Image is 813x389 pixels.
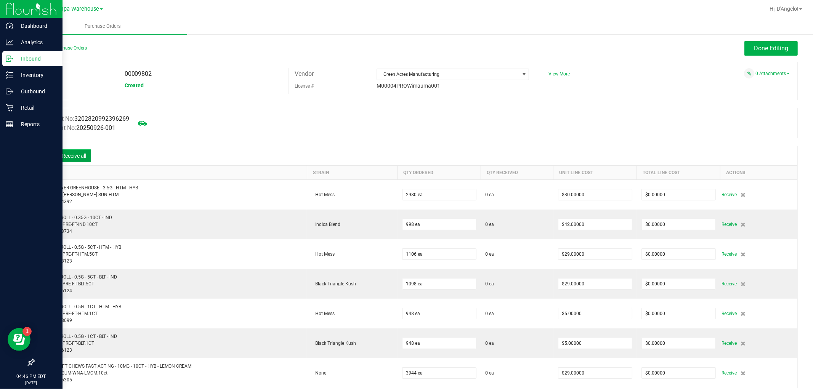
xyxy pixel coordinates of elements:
span: Done Editing [754,45,788,52]
inline-svg: Analytics [6,38,13,46]
span: Hot Mess [311,251,335,257]
th: Total Line Cost [637,165,720,179]
span: None [311,370,326,376]
label: Shipment No: [40,123,115,133]
span: Hot Mess [311,311,335,316]
span: Tampa Warehouse [53,6,99,12]
inline-svg: Outbound [6,88,13,95]
span: Black Triangle Kush [311,341,356,346]
input: 0 ea [402,308,476,319]
p: Inventory [13,70,59,80]
a: Purchase Orders [18,18,187,34]
label: Manifest No: [40,114,129,123]
span: Receive [722,309,737,318]
th: Strain [307,165,397,179]
input: $0.00000 [558,219,632,230]
input: $0.00000 [558,308,632,319]
label: Vendor [295,68,314,80]
th: Item [34,165,307,179]
span: Receive [722,220,737,229]
span: Purchase Orders [74,23,131,30]
a: View More [548,71,570,77]
span: 0 ea [486,251,494,258]
button: Done Editing [744,41,798,56]
input: $0.00000 [642,219,715,230]
input: 0 ea [402,189,476,200]
input: 0 ea [402,279,476,289]
iframe: Resource center unread badge [22,327,32,336]
span: Indica Blend [311,222,340,227]
span: Created [125,82,144,88]
span: 0 ea [486,370,494,376]
span: 3202820992396269 [74,115,129,122]
th: Qty Ordered [398,165,481,179]
span: M00004PROWimauma001 [377,83,440,89]
inline-svg: Reports [6,120,13,128]
p: Inbound [13,54,59,63]
div: FT - PRE-ROLL - 0.5G - 5CT - HTM - HYB SKU: FLO-PRE-FT-HTM.5CT Part: 1013123 [39,244,303,264]
input: $0.00000 [642,338,715,349]
input: $0.00000 [558,279,632,289]
iframe: Resource center [8,328,30,351]
div: FT - PRE-ROLL - 0.5G - 5CT - BLT - IND SKU: FLO-PRE-FT-BLT.5CT Part: 1016124 [39,274,303,294]
input: $0.00000 [642,189,715,200]
span: Black Triangle Kush [311,281,356,287]
input: 0 ea [402,219,476,230]
span: 0 ea [486,310,494,317]
th: Unit Line Cost [553,165,637,179]
input: 0 ea [402,249,476,259]
label: License # [295,80,314,92]
p: Outbound [13,87,59,96]
span: Receive [722,368,737,378]
div: FT - PRE-ROLL - 0.5G - 1CT - BLT - IND SKU: FLO-PRE-FT-BLT.1CT Part: 1016123 [39,333,303,354]
th: Actions [720,165,797,179]
a: 0 Attachments [755,71,790,76]
inline-svg: Inbound [6,55,13,62]
input: $0.00000 [642,279,715,289]
inline-svg: Dashboard [6,22,13,30]
span: Mark as not Arrived [135,115,150,131]
span: 0 ea [486,191,494,198]
button: Receive all [57,149,91,162]
input: 0 ea [402,368,476,378]
span: Hot Mess [311,192,335,197]
div: FT - PRE-ROLL - 0.35G - 10CT - IND SKU: FLO-PRE-FT-IND.10CT Part: 1013734 [39,214,303,235]
input: $0.00000 [558,338,632,349]
inline-svg: Inventory [6,71,13,79]
input: 0 ea [402,338,476,349]
span: 0 ea [486,221,494,228]
div: WNA - SOFT CHEWS FAST ACTING - 10MG - 10CT - HYB - LEMON CREAM SKU: EDI-GUM-WNA-LMCM.10ct Part: 1... [39,363,303,383]
p: Reports [13,120,59,129]
input: $0.00000 [558,249,632,259]
p: Analytics [13,38,59,47]
p: Dashboard [13,21,59,30]
span: Hi, D'Angelo! [770,6,799,12]
input: $0.00000 [642,368,715,378]
input: $0.00000 [642,308,715,319]
span: 0 ea [486,340,494,347]
span: 0 ea [486,280,494,287]
span: Receive [722,279,737,288]
span: 00009802 [125,70,152,77]
span: Attach a document [744,68,754,78]
p: Retail [13,103,59,112]
span: Receive [722,190,737,199]
div: FD - FLOWER GREENHOUSE - 3.5G - HTM - HYB SKU: FLO-[PERSON_NAME]-SUN-HTM Part: 1014392 [39,184,303,205]
div: FT - PRE-ROLL - 0.5G - 1CT - HTM - HYB SKU: FLO-PRE-FT-HTM.1CT Part: 1018099 [39,303,303,324]
span: 20250926-001 [76,124,115,131]
p: 04:46 PM EDT [3,373,59,380]
span: Receive [722,250,737,259]
input: $0.00000 [642,249,715,259]
th: Qty Received [481,165,553,179]
span: Green Acres Manufacturing [377,69,519,80]
p: [DATE] [3,380,59,386]
input: $0.00000 [558,368,632,378]
input: $0.00000 [558,189,632,200]
inline-svg: Retail [6,104,13,112]
span: Receive [722,339,737,348]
